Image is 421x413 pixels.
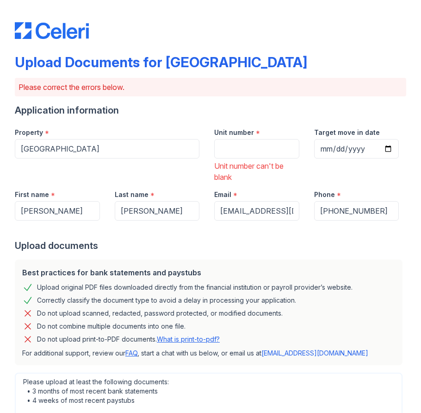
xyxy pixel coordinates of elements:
[37,282,353,293] div: Upload original PDF files downloaded directly from the financial institution or payroll provider’...
[15,190,49,199] label: First name
[15,239,406,252] div: Upload documents
[314,190,335,199] label: Phone
[15,22,89,39] img: CE_Logo_Blue-a8612792a0a2168367f1c8372b55b34899dd931a85d93a1a3d3e32e68fde9ad4.png
[115,190,149,199] label: Last name
[157,335,220,343] a: What is print-to-pdf?
[125,349,137,357] a: FAQ
[214,128,254,137] label: Unit number
[15,54,307,70] div: Upload Documents for [GEOGRAPHIC_DATA]
[37,308,283,319] div: Do not upload scanned, redacted, password protected, or modified documents.
[214,160,299,183] div: Unit number can't be blank
[22,267,395,278] div: Best practices for bank statements and paystubs
[37,321,186,332] div: Do not combine multiple documents into one file.
[15,104,406,117] div: Application information
[19,82,402,93] p: Please correct the errors below.
[22,349,395,358] p: For additional support, review our , start a chat with us below, or email us at
[37,295,296,306] div: Correctly classify the document type to avoid a delay in processing your application.
[261,349,368,357] a: [EMAIL_ADDRESS][DOMAIN_NAME]
[15,128,43,137] label: Property
[314,128,380,137] label: Target move in date
[214,190,231,199] label: Email
[37,335,220,344] p: Do not upload print-to-PDF documents.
